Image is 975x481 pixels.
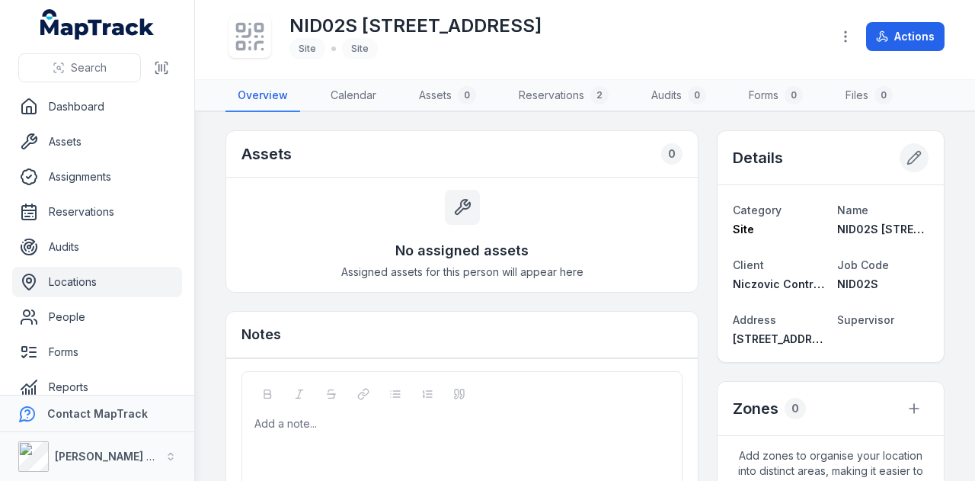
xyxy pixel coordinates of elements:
[837,258,889,271] span: Job Code
[241,324,281,345] h3: Notes
[837,204,868,216] span: Name
[785,86,803,104] div: 0
[342,38,378,59] div: Site
[40,9,155,40] a: MapTrack
[12,162,182,192] a: Assignments
[733,313,776,326] span: Address
[733,332,837,345] span: [STREET_ADDRESS]
[12,91,182,122] a: Dashboard
[18,53,141,82] button: Search
[341,265,583,280] span: Assigned assets for this person will appear here
[733,398,778,419] h2: Zones
[12,372,182,402] a: Reports
[733,147,783,168] h2: Details
[785,398,806,419] div: 0
[874,86,893,104] div: 0
[241,143,292,165] h2: Assets
[12,232,182,262] a: Audits
[661,143,682,165] div: 0
[733,258,764,271] span: Client
[833,80,905,112] a: Files0
[318,80,388,112] a: Calendar
[458,86,476,104] div: 0
[299,43,316,54] span: Site
[507,80,621,112] a: Reservations2
[12,197,182,227] a: Reservations
[688,86,706,104] div: 0
[590,86,609,104] div: 2
[407,80,488,112] a: Assets0
[12,127,182,157] a: Assets
[733,204,782,216] span: Category
[47,407,148,420] strong: Contact MapTrack
[733,223,754,236] span: Site
[12,337,182,367] a: Forms
[12,267,182,297] a: Locations
[289,14,542,38] h1: NID02S [STREET_ADDRESS]
[837,277,878,290] span: NID02S
[225,80,300,112] a: Overview
[55,450,180,463] strong: [PERSON_NAME] Group
[395,240,529,261] h3: No assigned assets
[12,302,182,332] a: People
[733,277,849,290] span: Niczovic Contractors
[837,313,894,326] span: Supervisor
[639,80,718,112] a: Audits0
[737,80,815,112] a: Forms0
[71,60,107,75] span: Search
[866,22,945,51] button: Actions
